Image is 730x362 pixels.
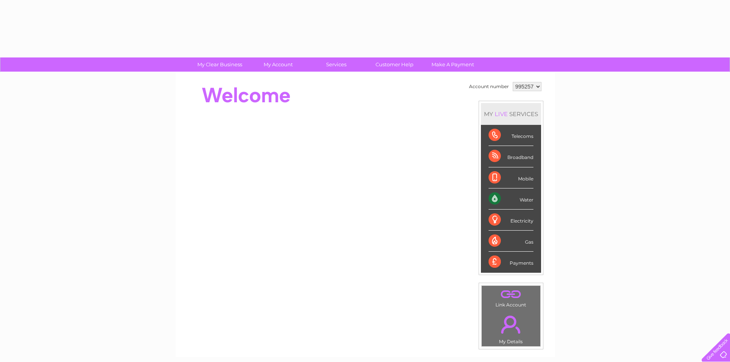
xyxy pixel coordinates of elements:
[489,252,533,272] div: Payments
[489,167,533,188] div: Mobile
[363,57,426,72] a: Customer Help
[484,288,538,301] a: .
[489,210,533,231] div: Electricity
[188,57,251,72] a: My Clear Business
[246,57,310,72] a: My Account
[481,285,541,310] td: Link Account
[467,80,511,93] td: Account number
[481,103,541,125] div: MY SERVICES
[305,57,368,72] a: Services
[481,309,541,347] td: My Details
[489,146,533,167] div: Broadband
[489,125,533,146] div: Telecoms
[484,311,538,338] a: .
[493,110,509,118] div: LIVE
[421,57,484,72] a: Make A Payment
[489,231,533,252] div: Gas
[489,188,533,210] div: Water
